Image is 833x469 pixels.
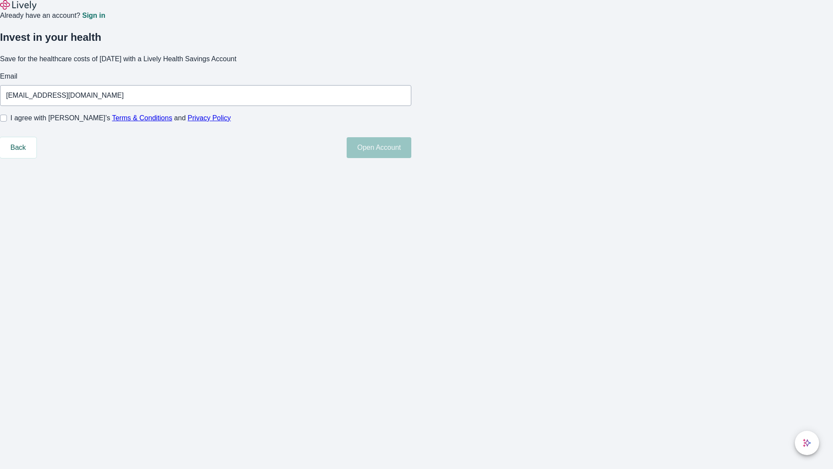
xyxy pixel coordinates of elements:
span: I agree with [PERSON_NAME]’s and [10,113,231,123]
button: chat [795,431,819,455]
svg: Lively AI Assistant [803,439,811,447]
a: Sign in [82,12,105,19]
a: Terms & Conditions [112,114,172,122]
a: Privacy Policy [188,114,231,122]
